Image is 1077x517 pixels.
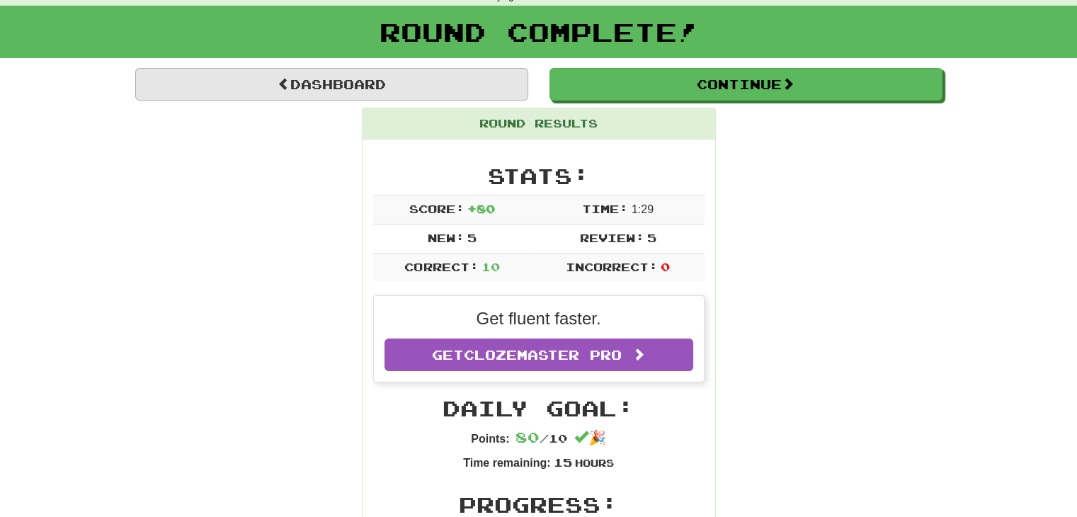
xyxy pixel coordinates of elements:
p: Get fluent faster. [384,307,693,331]
a: GetClozemaster Pro [384,339,693,371]
h2: Stats: [373,164,705,188]
span: + 80 [467,202,495,215]
span: Incorrect: [566,260,658,273]
span: 0 [661,260,670,273]
span: New: [428,231,465,244]
strong: Time remaining: [463,457,550,469]
a: Dashboard [135,68,528,101]
span: 🎉 [574,430,606,445]
strong: Points: [471,433,509,445]
span: 5 [647,231,656,244]
span: 5 [467,231,477,244]
span: 80 [515,428,540,445]
small: Hours [575,457,614,469]
h2: Progress: [373,493,705,516]
button: Continue [549,68,942,101]
span: Score: [409,202,465,215]
span: 10 [481,260,500,273]
span: / 10 [515,431,567,445]
span: 1 : 29 [632,203,654,215]
div: Round Results [363,108,715,140]
span: Correct: [404,260,478,273]
span: Time: [582,202,628,215]
span: Clozemaster Pro [464,347,622,363]
span: 15 [553,455,571,469]
h2: Daily Goal: [373,397,705,420]
h1: Round Complete! [5,18,1072,46]
span: Review: [579,231,644,244]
